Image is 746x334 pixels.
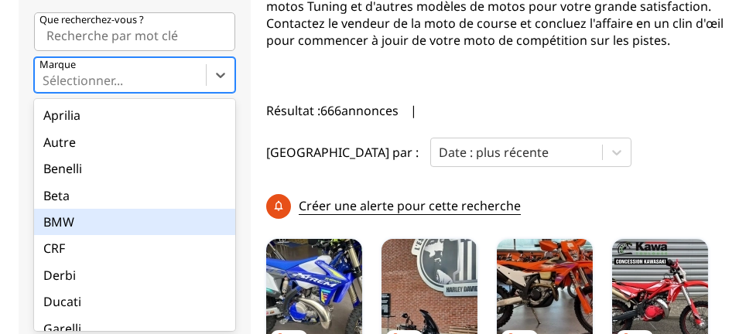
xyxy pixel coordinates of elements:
[34,288,235,315] div: Ducati
[34,129,235,155] div: Autre
[266,144,419,161] p: [GEOGRAPHIC_DATA] par :
[299,197,521,215] p: Créer une alerte pour cette recherche
[34,209,235,235] div: BMW
[34,12,235,51] input: Que recherchez-vous ?
[410,102,417,119] span: |
[34,155,235,182] div: Benelli
[34,262,235,288] div: Derbi
[34,182,235,209] div: Beta
[43,73,46,87] input: MarqueSélectionner...ApriliaAutreBenelliBetaBMWCRFDerbiDucatiGarelliGasGasGilera
[34,235,235,261] div: CRF
[39,58,76,72] p: Marque
[39,13,144,27] p: Que recherchez-vous ?
[266,102,399,119] span: Résultat : 666 annonces
[34,102,235,128] div: Aprilia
